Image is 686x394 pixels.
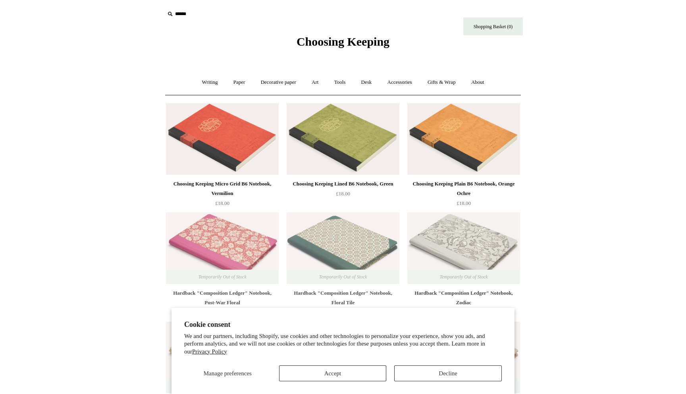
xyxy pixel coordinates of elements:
[166,103,279,175] img: Choosing Keeping Micro Grid B6 Notebook, Vermilion
[409,179,518,198] div: Choosing Keeping Plain B6 Notebook, Orange Ochre
[168,288,277,307] div: Hardback "Composition Ledger" Notebook, Post-War Floral
[327,72,353,93] a: Tools
[463,17,523,35] a: Shopping Basket (0)
[166,322,279,393] a: Hardback "Composition Ledger" Notebook, Tarot Hardback "Composition Ledger" Notebook, Tarot Tempo...
[166,322,279,393] img: Hardback "Composition Ledger" Notebook, Tarot
[297,35,389,48] span: Choosing Keeping
[184,321,502,329] h2: Cookie consent
[407,103,520,175] img: Choosing Keeping Plain B6 Notebook, Orange Ochre
[195,72,225,93] a: Writing
[407,212,520,284] img: Hardback "Composition Ledger" Notebook, Zodiac
[287,103,399,175] a: Choosing Keeping Lined B6 Notebook, Green Choosing Keeping Lined B6 Notebook, Green
[311,270,375,284] span: Temporarily Out of Stock
[168,179,277,198] div: Choosing Keeping Micro Grid B6 Notebook, Vermilion
[407,288,520,321] a: Hardback "Composition Ledger" Notebook, Zodiac from£25.00
[190,270,254,284] span: Temporarily Out of Stock
[289,288,397,307] div: Hardback "Composition Ledger" Notebook, Floral Tile
[394,365,502,381] button: Decline
[304,72,326,93] a: Art
[215,200,229,206] span: £18.00
[420,72,463,93] a: Gifts & Wrap
[409,288,518,307] div: Hardback "Composition Ledger" Notebook, Zodiac
[407,103,520,175] a: Choosing Keeping Plain B6 Notebook, Orange Ochre Choosing Keeping Plain B6 Notebook, Orange Ochre
[289,179,397,189] div: Choosing Keeping Lined B6 Notebook, Green
[166,103,279,175] a: Choosing Keeping Micro Grid B6 Notebook, Vermilion Choosing Keeping Micro Grid B6 Notebook, Vermi...
[457,200,471,206] span: £18.00
[166,212,279,284] a: Hardback "Composition Ledger" Notebook, Post-War Floral Hardback "Composition Ledger" Notebook, P...
[287,103,399,175] img: Choosing Keeping Lined B6 Notebook, Green
[192,348,227,355] a: Privacy Policy
[354,72,379,93] a: Desk
[184,365,271,381] button: Manage preferences
[407,179,520,212] a: Choosing Keeping Plain B6 Notebook, Orange Ochre £18.00
[464,72,491,93] a: About
[336,191,350,197] span: £18.00
[287,212,399,284] a: Hardback "Composition Ledger" Notebook, Floral Tile Hardback "Composition Ledger" Notebook, Flora...
[226,72,252,93] a: Paper
[166,288,279,321] a: Hardback "Composition Ledger" Notebook, Post-War Floral from£25.00
[204,370,252,377] span: Manage preferences
[287,179,399,212] a: Choosing Keeping Lined B6 Notebook, Green £18.00
[287,288,399,321] a: Hardback "Composition Ledger" Notebook, Floral Tile from£25.00
[287,212,399,284] img: Hardback "Composition Ledger" Notebook, Floral Tile
[166,179,279,212] a: Choosing Keeping Micro Grid B6 Notebook, Vermilion £18.00
[184,332,502,356] p: We and our partners, including Shopify, use cookies and other technologies to personalize your ex...
[407,212,520,284] a: Hardback "Composition Ledger" Notebook, Zodiac Hardback "Composition Ledger" Notebook, Zodiac Tem...
[432,270,495,284] span: Temporarily Out of Stock
[297,41,389,47] a: Choosing Keeping
[380,72,419,93] a: Accessories
[254,72,303,93] a: Decorative paper
[279,365,387,381] button: Accept
[166,212,279,284] img: Hardback "Composition Ledger" Notebook, Post-War Floral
